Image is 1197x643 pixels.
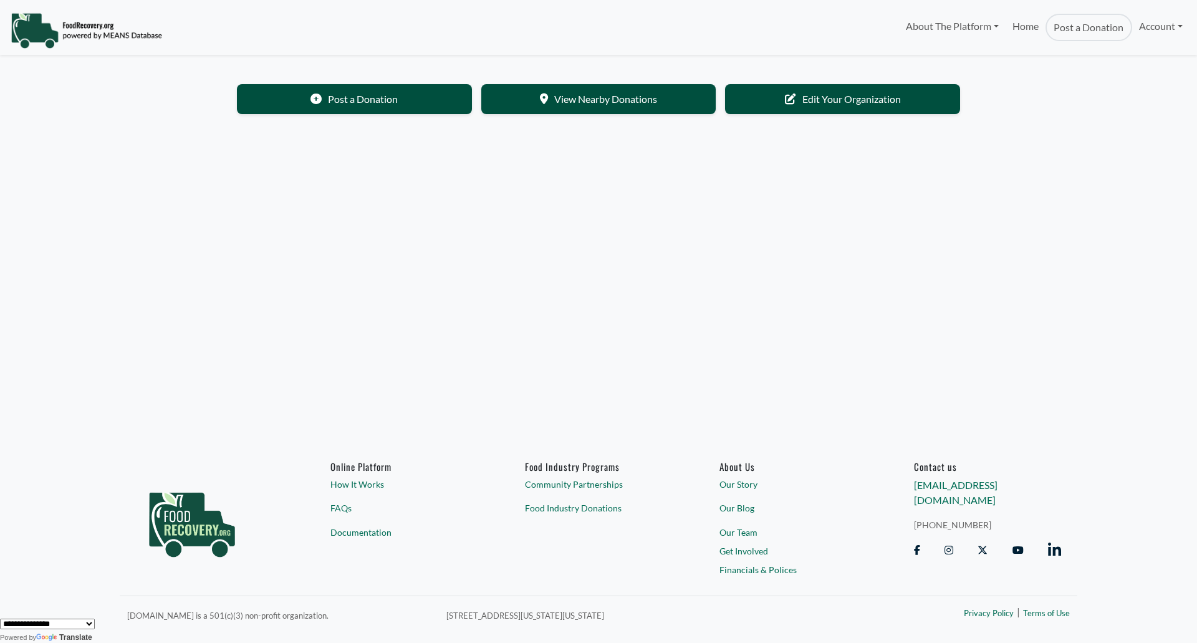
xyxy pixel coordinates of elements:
h6: Food Industry Programs [525,461,672,472]
a: [EMAIL_ADDRESS][DOMAIN_NAME] [914,479,997,506]
span: | [1017,604,1020,619]
p: [DOMAIN_NAME] is a 501(c)(3) non-profit organization. [127,607,431,622]
img: NavigationLogo_FoodRecovery-91c16205cd0af1ed486a0f1a7774a6544ea792ac00100771e7dd3ec7c0e58e41.png [11,12,162,49]
a: How It Works [330,478,478,491]
a: About Us [719,461,867,472]
a: Edit Your Organization [725,84,960,114]
h6: Contact us [914,461,1061,472]
h6: Online Platform [330,461,478,472]
img: Google Translate [36,634,59,642]
a: Food Industry Donations [525,501,672,515]
a: Post a Donation [237,84,472,114]
a: Our Story [719,478,867,491]
a: Terms of Use [1023,607,1070,620]
a: Privacy Policy [964,607,1014,620]
a: FAQs [330,501,478,515]
a: Financials & Polices [719,563,867,576]
p: [STREET_ADDRESS][US_STATE][US_STATE] [446,607,830,622]
img: food_recovery_green_logo-76242d7a27de7ed26b67be613a865d9c9037ba317089b267e0515145e5e51427.png [136,461,248,579]
a: Community Partnerships [525,478,672,491]
a: [PHONE_NUMBER] [914,518,1061,531]
a: Account [1132,14,1190,39]
a: Translate [36,633,92,642]
a: Our Team [719,526,867,539]
a: Home [1006,14,1046,41]
a: Get Involved [719,544,867,558]
a: Documentation [330,526,478,539]
a: View Nearby Donations [481,84,716,114]
a: About The Platform [898,14,1005,39]
a: Our Blog [719,501,867,515]
a: Post a Donation [1046,14,1132,41]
